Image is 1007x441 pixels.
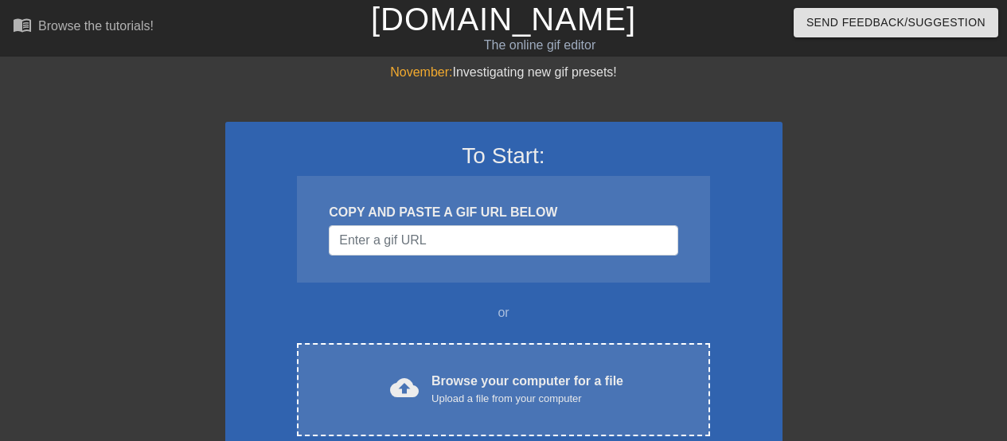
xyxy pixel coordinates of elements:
[225,63,783,82] div: Investigating new gif presets!
[806,13,986,33] span: Send Feedback/Suggestion
[390,65,452,79] span: November:
[431,391,623,407] div: Upload a file from your computer
[431,372,623,407] div: Browse your computer for a file
[371,2,636,37] a: [DOMAIN_NAME]
[13,15,154,40] a: Browse the tutorials!
[38,19,154,33] div: Browse the tutorials!
[329,225,677,256] input: Username
[390,373,419,402] span: cloud_upload
[267,303,741,322] div: or
[794,8,998,37] button: Send Feedback/Suggestion
[246,142,762,170] h3: To Start:
[329,203,677,222] div: COPY AND PASTE A GIF URL BELOW
[344,36,736,55] div: The online gif editor
[13,15,32,34] span: menu_book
